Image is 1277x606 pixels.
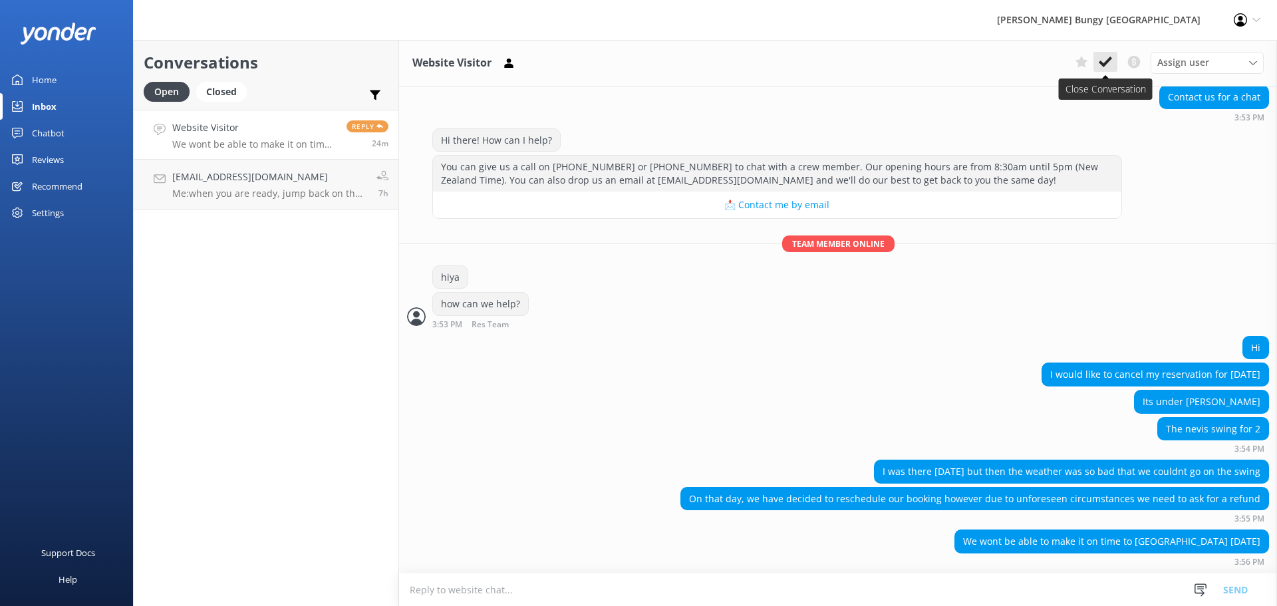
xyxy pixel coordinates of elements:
img: yonder-white-logo.png [20,23,96,45]
div: Sep 27 2025 03:53pm (UTC +12:00) Pacific/Auckland [1159,112,1269,122]
h4: Website Visitor [172,120,337,135]
div: how can we help? [433,293,528,315]
span: Res Team [472,321,509,329]
p: Me: when you are ready, jump back on the chat and we'll get this booked in with you [172,188,366,200]
button: 📩 Contact me by email [433,192,1121,218]
a: Website VisitorWe wont be able to make it on time to [GEOGRAPHIC_DATA] [DATE]Reply24m [134,110,398,160]
a: Open [144,84,196,98]
div: Contact us for a chat [1160,86,1268,108]
div: Open [144,82,190,102]
div: Assign User [1151,52,1264,73]
div: Support Docs [41,539,95,566]
div: Closed [196,82,247,102]
strong: 3:54 PM [1234,445,1264,453]
a: [EMAIL_ADDRESS][DOMAIN_NAME]Me:when you are ready, jump back on the chat and we'll get this booke... [134,160,398,210]
span: Sep 27 2025 09:16am (UTC +12:00) Pacific/Auckland [378,188,388,199]
div: Inbox [32,93,57,120]
h2: Conversations [144,50,388,75]
div: Chatbot [32,120,65,146]
div: Hi [1243,337,1268,359]
div: Reviews [32,146,64,173]
div: We wont be able to make it on time to [GEOGRAPHIC_DATA] [DATE] [955,530,1268,553]
div: Recommend [32,173,82,200]
strong: 3:56 PM [1234,558,1264,566]
div: Hi there! How can I help? [433,129,560,152]
div: I was there [DATE] but then the weather was so bad that we couldnt go on the swing [875,460,1268,483]
h4: [EMAIL_ADDRESS][DOMAIN_NAME] [172,170,366,184]
div: The nevis swing for 2 [1158,418,1268,440]
span: Assign user [1157,55,1209,70]
span: Team member online [782,235,895,252]
div: hiya [433,266,468,289]
div: Sep 27 2025 03:54pm (UTC +12:00) Pacific/Auckland [1157,444,1269,453]
div: Its under [PERSON_NAME] [1135,390,1268,413]
div: You can give us a call on [PHONE_NUMBER] or [PHONE_NUMBER] to chat with a crew member. Our openin... [433,156,1121,191]
div: Sep 27 2025 03:53pm (UTC +12:00) Pacific/Auckland [432,319,552,329]
div: I would like to cancel my reservation for [DATE] [1042,363,1268,386]
div: Settings [32,200,64,226]
div: Sep 27 2025 03:56pm (UTC +12:00) Pacific/Auckland [954,557,1269,566]
strong: 3:53 PM [1234,114,1264,122]
div: Home [32,67,57,93]
span: Reply [347,120,388,132]
div: Help [59,566,77,593]
span: Sep 27 2025 03:56pm (UTC +12:00) Pacific/Auckland [372,138,388,149]
h3: Website Visitor [412,55,492,72]
div: Sep 27 2025 03:55pm (UTC +12:00) Pacific/Auckland [680,514,1269,523]
strong: 3:53 PM [432,321,462,329]
a: Closed [196,84,253,98]
div: On that day, we have decided to reschedule our booking however due to unforeseen circumstances we... [681,488,1268,510]
p: We wont be able to make it on time to [GEOGRAPHIC_DATA] [DATE] [172,138,337,150]
strong: 3:55 PM [1234,515,1264,523]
